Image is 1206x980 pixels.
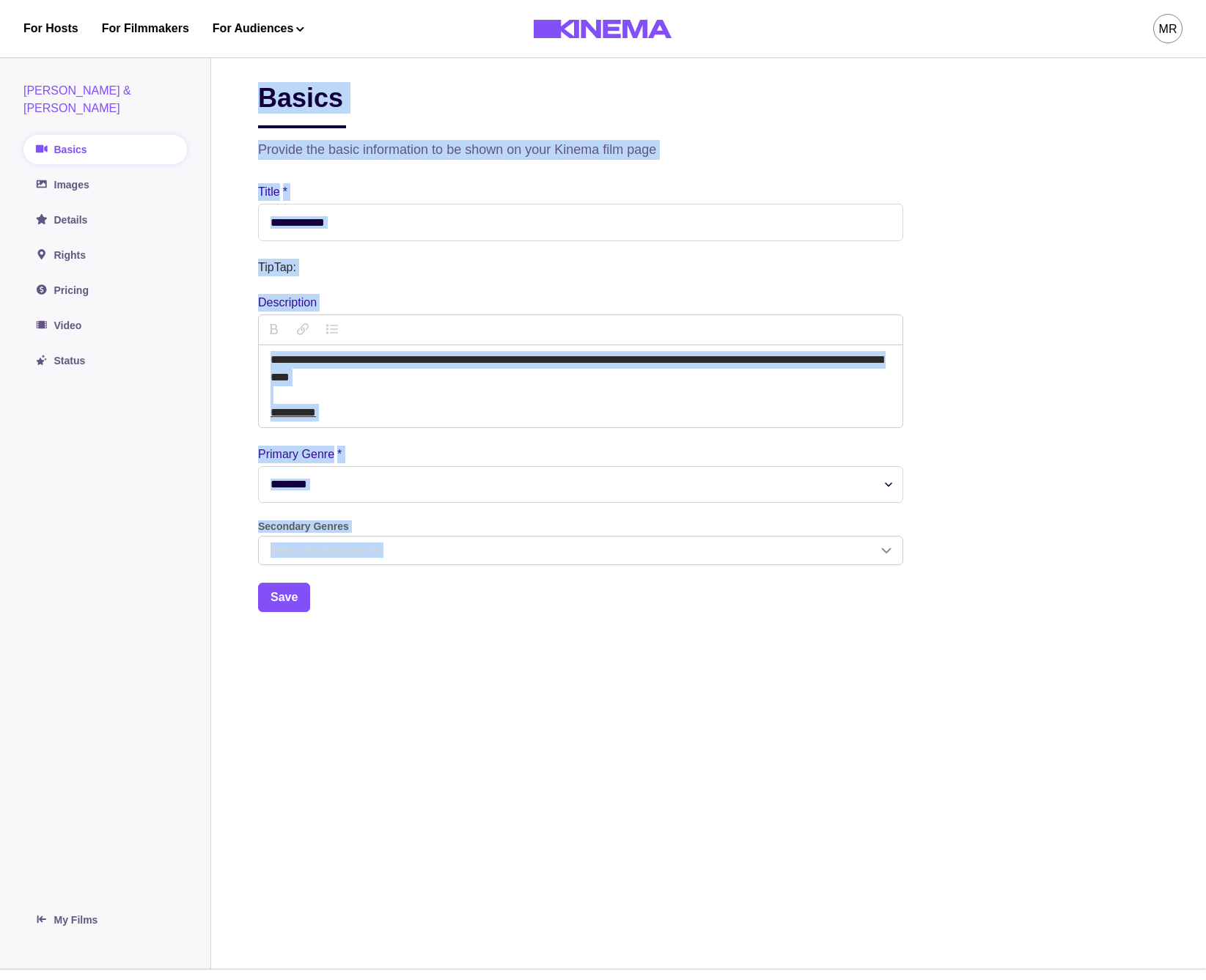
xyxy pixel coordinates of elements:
a: Pricing [23,276,187,305]
p: Provide the basic information to be shown on your Kinema film page [258,140,903,160]
a: Rights [23,240,187,270]
label: Primary Genre [258,446,894,463]
a: Status [23,346,187,375]
a: Details [23,205,187,235]
label: Secondary Genres [258,520,894,533]
p: Description [258,294,903,312]
a: For Hosts [23,20,78,37]
button: Save [258,583,310,612]
div: description [271,351,891,421]
p: [PERSON_NAME] & [PERSON_NAME] [23,82,187,117]
a: My Films [23,905,187,935]
a: Images [23,170,187,199]
div: Select secondary genres [271,542,878,558]
a: For Filmmakers [102,20,189,37]
p: TipTap: [258,259,903,276]
h2: Basics [258,82,346,128]
div: MR [1159,21,1177,38]
a: Basics [23,135,187,164]
a: Video [23,311,187,340]
label: Title [258,183,894,201]
button: For Audiences [213,20,304,37]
